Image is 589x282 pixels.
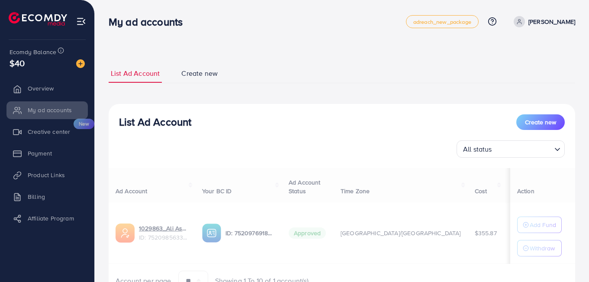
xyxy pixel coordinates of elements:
[495,141,551,156] input: Search for option
[109,16,190,28] h3: My ad accounts
[516,114,565,130] button: Create new
[9,12,67,26] img: logo
[406,15,479,28] a: adreach_new_package
[457,140,565,158] div: Search for option
[119,116,191,128] h3: List Ad Account
[413,19,471,25] span: adreach_new_package
[76,16,86,26] img: menu
[181,68,218,78] span: Create new
[111,68,160,78] span: List Ad Account
[528,16,575,27] p: [PERSON_NAME]
[510,16,575,27] a: [PERSON_NAME]
[525,118,556,126] span: Create new
[76,59,85,68] img: image
[10,57,25,69] span: $40
[10,48,56,56] span: Ecomdy Balance
[461,143,494,156] span: All status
